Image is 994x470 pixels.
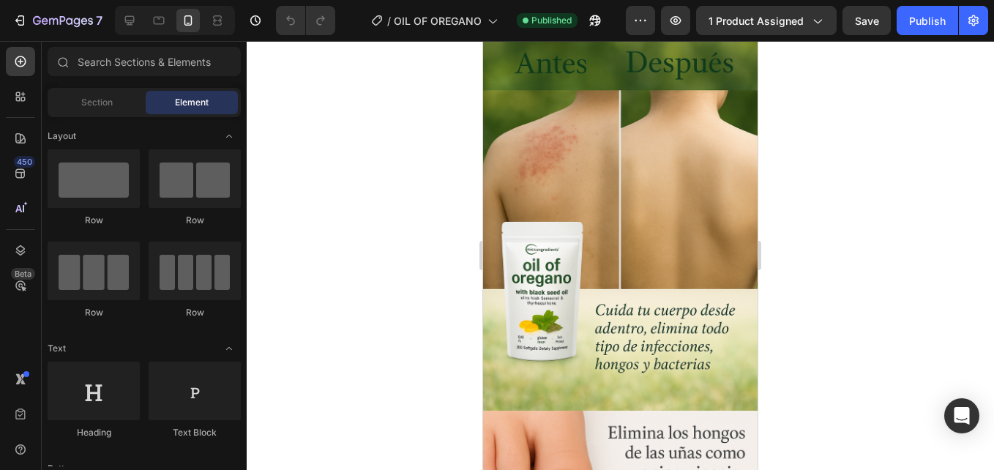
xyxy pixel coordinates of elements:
div: Text Block [149,426,241,439]
button: Save [842,6,891,35]
button: 7 [6,6,109,35]
span: Save [855,15,879,27]
span: Layout [48,130,76,143]
span: OIL OF OREGANO [394,13,482,29]
div: Undo/Redo [276,6,335,35]
span: Toggle open [217,124,241,148]
div: Beta [11,268,35,280]
p: 7 [96,12,102,29]
div: Publish [909,13,946,29]
button: Publish [897,6,958,35]
span: / [387,13,391,29]
span: Element [175,96,209,109]
span: Section [81,96,113,109]
div: Row [149,214,241,227]
div: 450 [14,156,35,168]
div: Row [48,306,140,319]
span: Published [531,14,572,27]
div: Row [48,214,140,227]
button: 1 product assigned [696,6,837,35]
div: Open Intercom Messenger [944,398,979,433]
span: Toggle open [217,337,241,360]
span: 1 product assigned [709,13,804,29]
input: Search Sections & Elements [48,47,241,76]
span: Text [48,342,66,355]
div: Row [149,306,241,319]
iframe: Design area [483,41,758,470]
div: Heading [48,426,140,439]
